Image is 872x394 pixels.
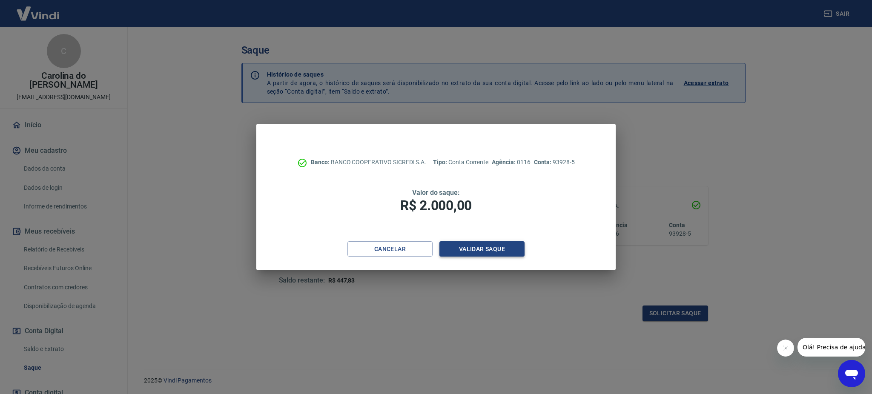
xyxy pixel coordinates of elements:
span: Conta: [534,159,553,166]
span: Agência: [492,159,517,166]
span: Banco: [311,159,331,166]
p: BANCO COOPERATIVO SICREDI S.A. [311,158,426,167]
iframe: Mensagem da empresa [797,338,865,357]
p: 93928-5 [534,158,575,167]
button: Validar saque [439,241,525,257]
button: Cancelar [347,241,433,257]
iframe: Botão para abrir a janela de mensagens [838,360,865,387]
span: R$ 2.000,00 [400,197,472,214]
p: Conta Corrente [433,158,488,167]
span: Tipo: [433,159,448,166]
iframe: Fechar mensagem [777,340,794,357]
span: Olá! Precisa de ajuda? [5,6,72,13]
p: 0116 [492,158,530,167]
span: Valor do saque: [412,188,460,197]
